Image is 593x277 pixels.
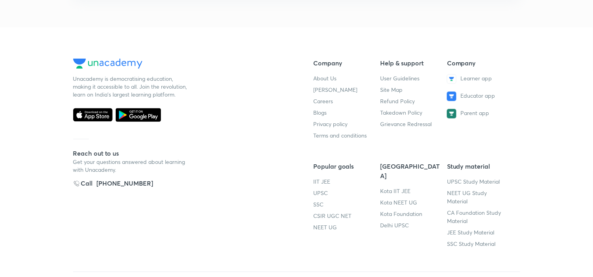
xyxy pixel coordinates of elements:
[73,178,93,188] h5: Call
[447,74,508,84] a: Learner app
[73,58,142,69] img: Unacademy Logo
[314,74,337,82] a: About Us
[381,162,441,180] h5: [GEOGRAPHIC_DATA]
[381,187,411,195] a: Kota IIT JEE
[447,109,456,118] img: Parent app
[381,199,418,206] a: Kota NEET UG
[447,58,508,68] h5: Company
[381,74,420,82] a: User Guidelines
[314,162,374,171] h5: Popular goals
[314,97,333,105] a: Careers
[447,109,508,118] a: Parent app
[314,120,348,128] a: Privacy policy
[381,86,403,93] a: Site Map
[314,223,337,231] a: NEET UG
[447,209,501,225] a: CA Foundation Study Material
[447,91,456,101] img: Educator app
[73,149,191,158] h5: Reach out to us
[447,74,456,84] img: Learner app
[96,178,153,188] div: [PHONE_NUMBER]
[447,178,500,185] a: UPSC Study Material
[314,109,327,116] a: Blogs
[447,229,494,236] a: JEE Study Material
[73,178,191,188] a: Call[PHONE_NUMBER]
[381,97,415,105] a: Refund Policy
[314,58,374,68] h5: Company
[73,158,191,174] p: Get your questions answered about learning with Unacademy.
[314,212,352,219] a: CSIR UGC NET
[381,58,441,68] h5: Help & support
[447,189,487,205] a: NEET UG Study Material
[381,221,409,229] a: Delhi UPSC
[73,75,191,99] div: Unacademy is democratising education, making it accessible to all. Join the revolution, learn on ...
[447,162,508,171] h5: Study material
[381,210,423,218] a: Kota Foundation
[314,178,331,185] a: IIT JEE
[314,201,324,208] a: SSC
[314,86,358,93] a: [PERSON_NAME]
[381,120,432,128] a: Grievance Redressal
[381,109,423,116] a: Takedown Policy
[314,189,328,197] a: UPSC
[314,132,367,139] a: Terms and conditions
[447,91,508,101] a: Educator app
[447,240,495,247] a: SSC Study Material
